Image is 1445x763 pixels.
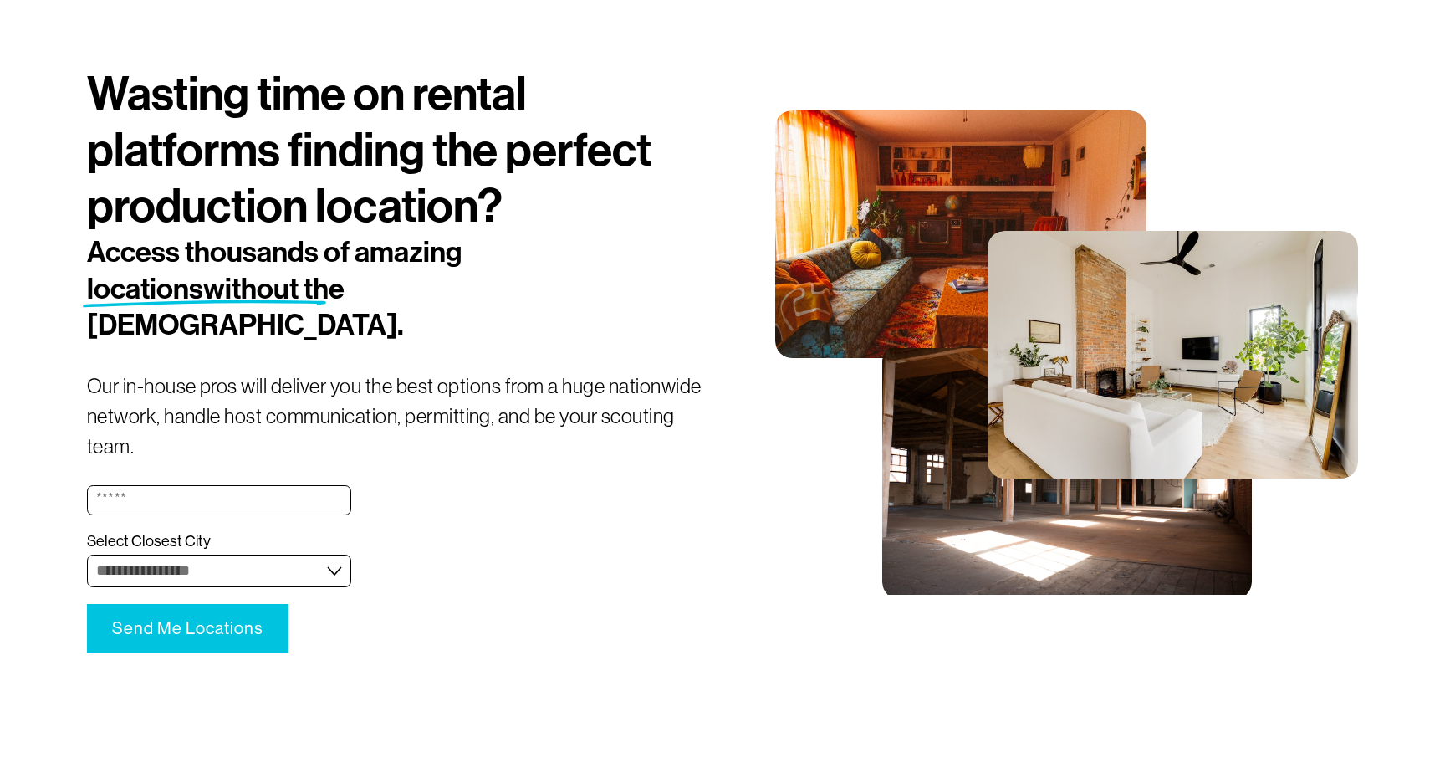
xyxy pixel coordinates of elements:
[87,272,404,343] span: without the [DEMOGRAPHIC_DATA].
[87,234,617,344] h2: Access thousands of amazing locations
[87,555,352,587] select: Select Closest City
[87,532,211,551] span: Select Closest City
[87,67,722,234] h1: Wasting time on rental platforms finding the perfect production location?
[87,371,722,463] p: Our in-house pros will deliver you the best options from a huge nationwide network, handle host c...
[112,619,263,638] span: Send Me Locations
[87,604,288,653] button: Send Me LocationsSend Me Locations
